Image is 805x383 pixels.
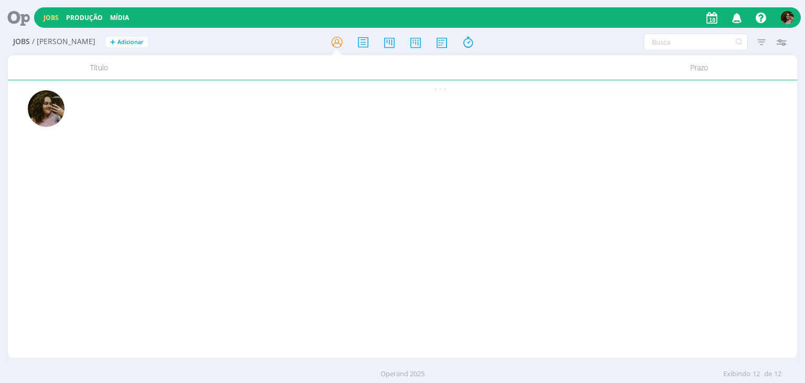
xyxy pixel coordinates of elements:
img: N [28,90,64,127]
div: Prazo [640,55,758,80]
span: 12 [753,369,760,379]
span: + [110,37,115,48]
button: N [780,8,795,27]
button: Jobs [40,14,62,22]
span: Adicionar [117,39,144,46]
a: Produção [66,13,103,22]
button: Produção [63,14,106,22]
span: Jobs [13,37,30,46]
button: Mídia [107,14,132,22]
div: - - - [84,82,797,93]
input: Busca [644,34,748,50]
span: de [764,369,772,379]
div: Título [84,55,640,80]
a: Jobs [43,13,59,22]
img: N [781,11,794,24]
span: 12 [774,369,781,379]
span: / [PERSON_NAME] [32,37,95,46]
button: +Adicionar [106,37,148,48]
span: Exibindo [723,369,750,379]
a: Mídia [110,13,129,22]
